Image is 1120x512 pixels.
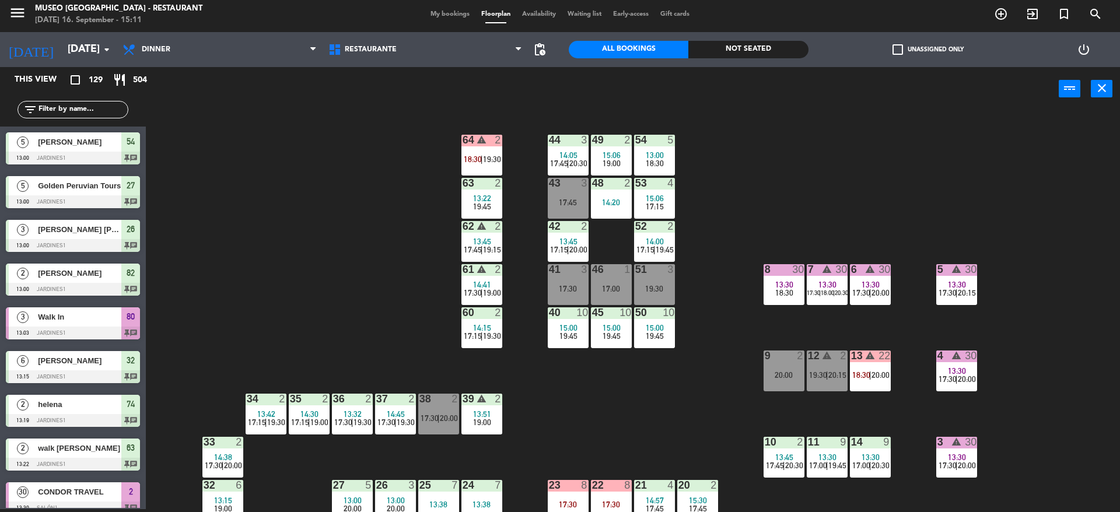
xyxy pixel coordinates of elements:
button: close [1091,80,1112,97]
span: 20:15 [828,370,846,380]
div: 30 [835,264,847,275]
span: | [956,374,958,384]
div: 2 [408,394,415,404]
span: 19:30 [483,331,501,341]
span: 14:57 [646,496,664,505]
div: 64 [463,135,463,145]
i: crop_square [68,73,82,87]
span: 13:30 [775,280,793,289]
div: 61 [463,264,463,275]
span: 18:30 [646,159,664,168]
div: 39 [463,394,463,404]
div: This view [6,73,84,87]
i: power_input [1063,81,1077,95]
div: 54 [635,135,636,145]
span: | [481,288,483,297]
span: 20:00 [440,413,458,423]
div: 17:30 [548,285,589,293]
span: | [956,461,958,470]
div: 62 [463,221,463,232]
div: 3 [408,480,415,490]
div: 4 [937,350,938,361]
span: 15:06 [646,194,664,203]
div: All Bookings [569,41,688,58]
span: 19:30 [397,418,415,427]
span: 19:30 [483,155,501,164]
div: 7 [495,480,502,490]
span: 18:30 [852,370,870,380]
span: 2 [17,268,29,279]
div: 20:00 [764,371,804,379]
span: 13:30 [948,366,966,376]
span: 18:30 [775,288,793,297]
span: 20:00 [871,370,890,380]
span: 13:00 [387,496,405,505]
span: 74 [127,397,135,411]
div: [DATE] 16. September - 15:11 [35,15,202,26]
span: 13:42 [257,409,275,419]
span: 20:00 [569,245,587,254]
span: 17:30 [334,418,352,427]
span: 19:45 [473,202,491,211]
span: | [351,418,353,427]
span: 6 [17,355,29,367]
span: | [653,245,656,254]
div: 2 [236,437,243,447]
div: 4 [667,178,674,188]
span: 17:30 [377,418,395,427]
span: 5 [17,136,29,148]
div: Not seated [688,41,808,58]
i: turned_in_not [1057,7,1071,21]
label: Unassigned only [892,44,964,55]
div: 2 [495,394,502,404]
span: 13:45 [559,237,577,246]
span: 17:30 [939,374,957,384]
div: 5 [667,135,674,145]
span: | [826,461,828,470]
span: | [956,288,958,297]
div: 3 [581,264,588,275]
i: warning [477,221,487,231]
span: [PERSON_NAME] [38,267,121,279]
span: 19:45 [559,331,577,341]
span: 14:38 [214,453,232,462]
span: 20:00 [958,461,976,470]
span: 14:15 [473,323,491,332]
span: 13:32 [344,409,362,419]
div: 2 [495,221,502,232]
span: 17:45 [464,245,482,254]
i: menu [9,4,26,22]
span: 17:30 [205,461,223,470]
span: | [833,289,835,296]
span: Dinner [142,45,170,54]
div: 50 [635,307,636,318]
div: 5 [365,480,372,490]
span: 17:30 [939,461,957,470]
span: Walk In [38,311,121,323]
span: 3 [17,224,29,236]
i: warning [951,264,961,274]
div: 3 [667,264,674,275]
div: 10 [619,307,631,318]
div: 9 [883,437,890,447]
span: | [567,159,569,168]
span: [PERSON_NAME] [38,355,121,367]
span: 19:00 [310,418,328,427]
span: Availability [516,11,562,17]
span: 15:06 [603,150,621,160]
span: 13:30 [818,280,836,289]
span: 19:00 [473,418,491,427]
span: 13:00 [646,150,664,160]
div: 2 [797,437,804,447]
button: menu [9,4,26,26]
span: 2 [129,485,133,499]
div: 8 [624,480,631,490]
